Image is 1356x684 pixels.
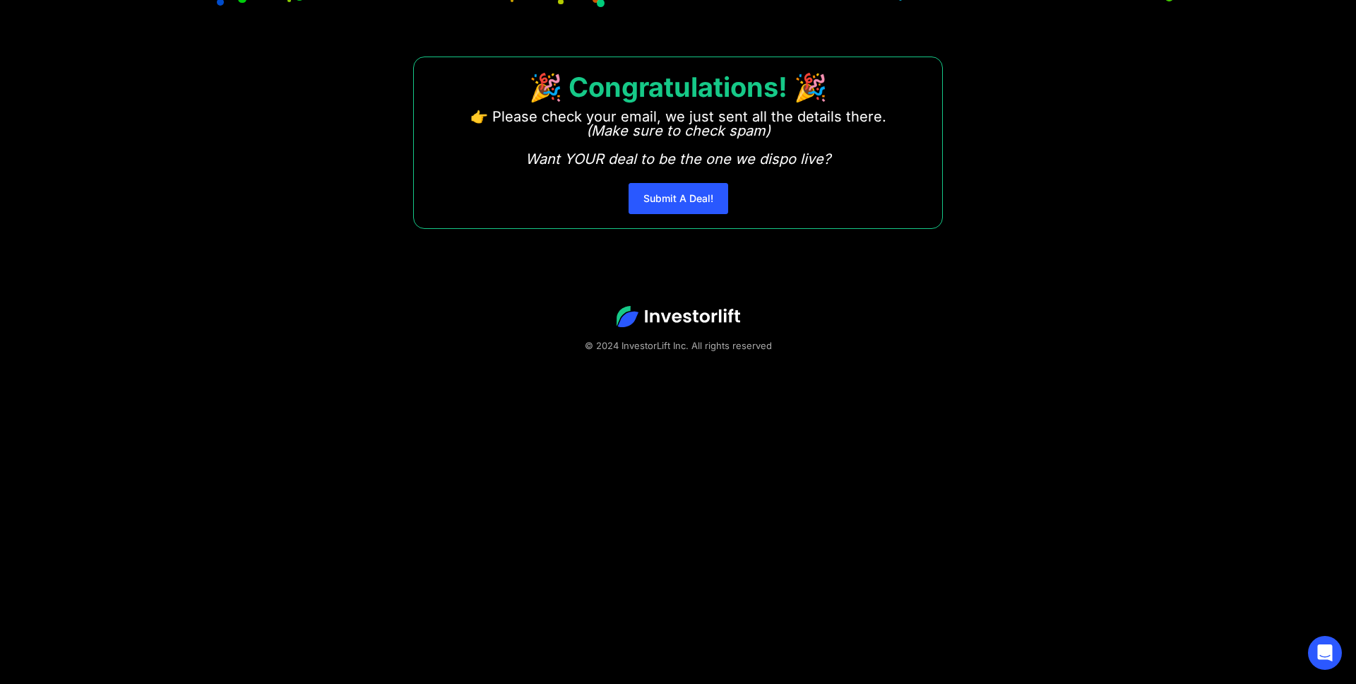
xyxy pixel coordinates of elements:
div: © 2024 InvestorLift Inc. All rights reserved [49,338,1307,353]
div: Open Intercom Messenger [1308,636,1342,670]
a: Submit A Deal! [629,183,728,214]
p: 👉 Please check your email, we just sent all the details there. ‍ [470,110,886,166]
strong: 🎉 Congratulations! 🎉 [529,71,827,103]
em: (Make sure to check spam) Want YOUR deal to be the one we dispo live? [525,122,831,167]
